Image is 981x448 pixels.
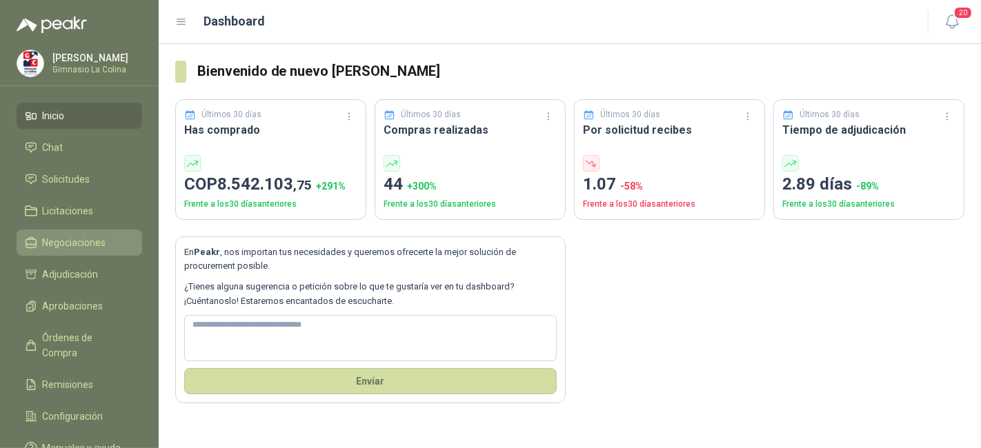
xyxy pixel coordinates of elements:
[856,181,879,192] span: -89 %
[782,198,955,211] p: Frente a los 30 días anteriores
[43,377,94,392] span: Remisiones
[800,108,860,121] p: Últimos 30 días
[43,409,103,424] span: Configuración
[17,134,142,161] a: Chat
[184,245,557,274] p: En , nos importan tus necesidades y queremos ofrecerte la mejor solución de procurement posible.
[407,181,437,192] span: + 300 %
[316,181,346,192] span: + 291 %
[17,198,142,224] a: Licitaciones
[17,403,142,429] a: Configuración
[402,108,462,121] p: Últimos 30 días
[184,368,557,394] button: Envíar
[583,121,756,139] h3: Por solicitud recibes
[52,53,139,63] p: [PERSON_NAME]
[43,203,94,218] span: Licitaciones
[43,108,65,123] span: Inicio
[782,172,955,198] p: 2.89 días
[17,230,142,256] a: Negociaciones
[217,174,312,194] span: 8.542.103
[197,61,964,82] h3: Bienvenido de nuevo [PERSON_NAME]
[620,181,643,192] span: -58 %
[43,298,103,314] span: Aprobaciones
[17,325,142,366] a: Órdenes de Compra
[17,166,142,192] a: Solicitudes
[17,17,87,33] img: Logo peakr
[43,235,106,250] span: Negociaciones
[384,172,557,198] p: 44
[184,121,357,139] h3: Has comprado
[17,103,142,129] a: Inicio
[384,121,557,139] h3: Compras realizadas
[43,172,90,187] span: Solicitudes
[194,247,220,257] b: Peakr
[293,177,312,193] span: ,75
[184,198,357,211] p: Frente a los 30 días anteriores
[782,121,955,139] h3: Tiempo de adjudicación
[953,6,973,19] span: 20
[184,172,357,198] p: COP
[204,12,266,31] h1: Dashboard
[17,50,43,77] img: Company Logo
[202,108,262,121] p: Últimos 30 días
[17,261,142,287] a: Adjudicación
[17,293,142,319] a: Aprobaciones
[43,140,63,155] span: Chat
[17,371,142,398] a: Remisiones
[43,267,99,282] span: Adjudicación
[601,108,661,121] p: Últimos 30 días
[43,330,129,360] span: Órdenes de Compra
[52,65,139,74] p: Gimnasio La Colina
[184,280,557,308] p: ¿Tienes alguna sugerencia o petición sobre lo que te gustaría ver en tu dashboard? ¡Cuéntanoslo! ...
[384,198,557,211] p: Frente a los 30 días anteriores
[583,198,756,211] p: Frente a los 30 días anteriores
[583,172,756,198] p: 1.07
[940,10,964,34] button: 20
